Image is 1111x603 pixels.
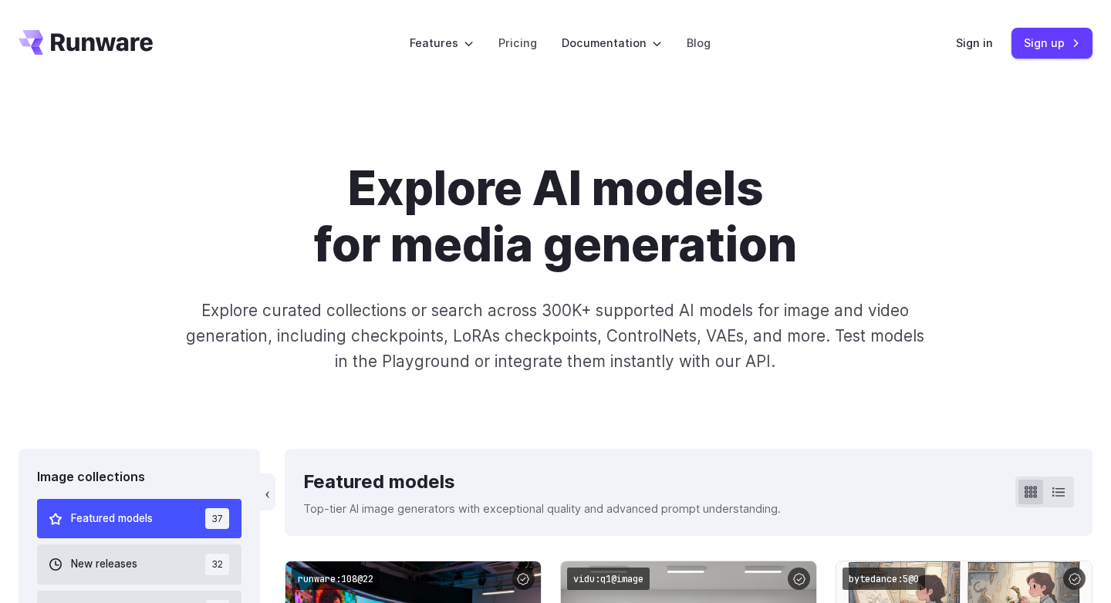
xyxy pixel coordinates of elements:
[1011,28,1092,58] a: Sign up
[37,544,241,584] button: New releases 32
[498,34,537,52] a: Pricing
[292,568,380,590] code: runware:108@22
[303,467,781,497] div: Featured models
[562,34,662,52] label: Documentation
[126,160,985,273] h1: Explore AI models for media generation
[687,34,711,52] a: Blog
[37,499,241,538] button: Featured models 37
[205,554,229,574] span: 32
[19,30,153,55] a: Go to /
[71,510,153,527] span: Featured models
[180,298,931,375] p: Explore curated collections or search across 300K+ supported AI models for image and video genera...
[205,508,229,529] span: 37
[843,568,925,590] code: bytedance:5@0
[410,34,474,52] label: Features
[37,467,241,487] div: Image collections
[260,473,275,510] button: ‹
[567,568,650,590] code: vidu:q1@image
[303,500,781,517] p: Top-tier AI image generators with exceptional quality and advanced prompt understanding.
[956,34,993,52] a: Sign in
[71,556,137,573] span: New releases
